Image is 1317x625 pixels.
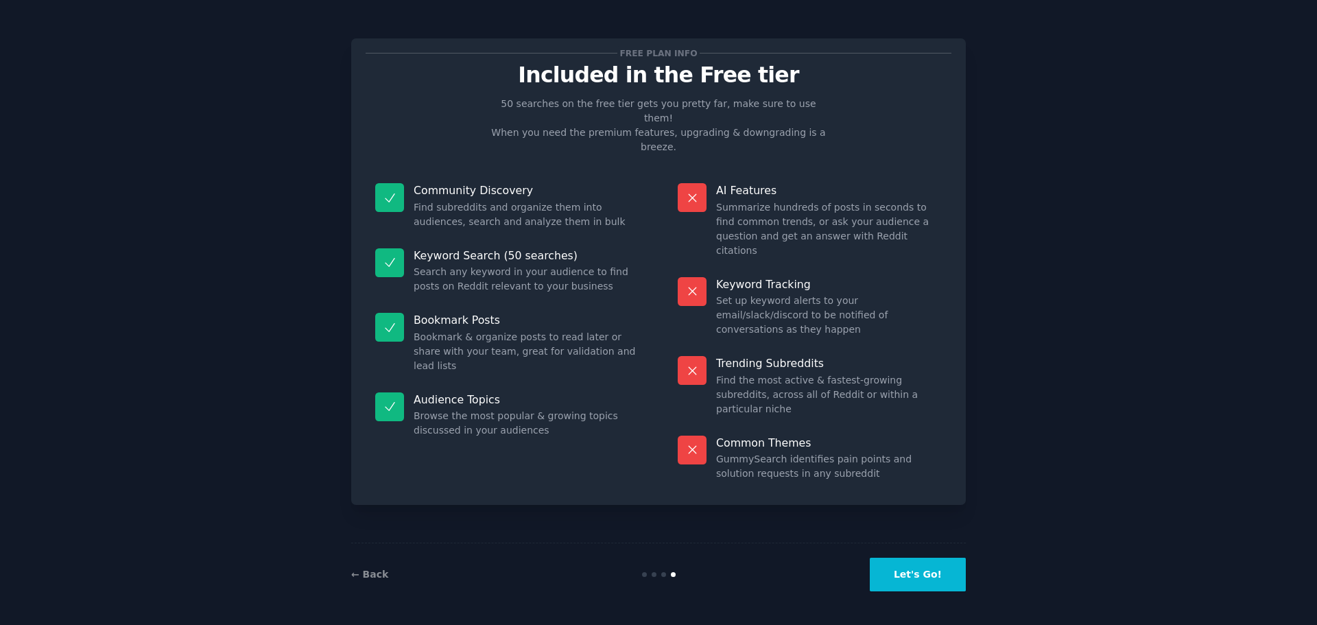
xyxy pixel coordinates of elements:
dd: Find subreddits and organize them into audiences, search and analyze them in bulk [414,200,639,229]
dd: Bookmark & organize posts to read later or share with your team, great for validation and lead lists [414,330,639,373]
dd: Summarize hundreds of posts in seconds to find common trends, or ask your audience a question and... [716,200,942,258]
p: 50 searches on the free tier gets you pretty far, make sure to use them! When you need the premiu... [486,97,831,154]
a: ← Back [351,569,388,580]
p: Audience Topics [414,392,639,407]
p: Trending Subreddits [716,356,942,370]
p: Community Discovery [414,183,639,198]
dd: Set up keyword alerts to your email/slack/discord to be notified of conversations as they happen [716,294,942,337]
p: Keyword Tracking [716,277,942,292]
p: Included in the Free tier [366,63,951,87]
button: Let's Go! [870,558,966,591]
p: Common Themes [716,436,942,450]
p: Keyword Search (50 searches) [414,248,639,263]
dd: Find the most active & fastest-growing subreddits, across all of Reddit or within a particular niche [716,373,942,416]
dd: Browse the most popular & growing topics discussed in your audiences [414,409,639,438]
dd: Search any keyword in your audience to find posts on Reddit relevant to your business [414,265,639,294]
dd: GummySearch identifies pain points and solution requests in any subreddit [716,452,942,481]
p: Bookmark Posts [414,313,639,327]
span: Free plan info [617,46,700,60]
p: AI Features [716,183,942,198]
